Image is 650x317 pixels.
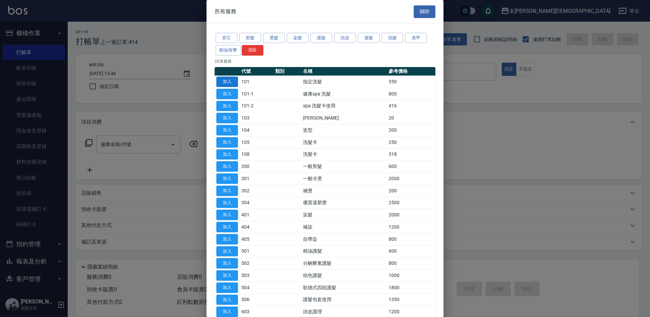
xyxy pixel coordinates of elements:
td: 304 [240,197,274,209]
td: 318 [387,148,435,161]
td: 1800 [387,281,435,294]
button: 加入 [216,270,238,281]
button: 加入 [216,173,238,184]
td: 101-2 [240,100,274,112]
td: 補燙 [301,185,387,197]
button: 加入 [216,222,238,232]
td: 250 [387,136,435,148]
button: 燙髮 [263,33,285,43]
button: 洗髮 [382,33,403,43]
button: 清除 [242,45,263,56]
td: 101-1 [240,88,274,100]
td: 一般剪髮 [301,161,387,173]
button: 關閉 [414,5,435,18]
button: 加入 [216,234,238,245]
td: 501 [240,245,274,257]
td: 108 [240,148,274,161]
th: 名稱 [301,67,387,76]
button: 加入 [216,149,238,160]
td: 洗髮卡 [301,136,387,148]
button: 加入 [216,89,238,99]
td: 103 [240,112,274,124]
td: 造型 [301,124,387,136]
td: 405 [240,233,274,245]
button: 加入 [216,125,238,135]
td: 分解酵素護髮 [301,257,387,270]
button: 加入 [216,198,238,208]
th: 類別 [274,67,301,76]
td: 一般冷燙 [301,173,387,185]
td: 染髮 [301,209,387,221]
td: 指定洗髮 [301,76,387,88]
button: 加入 [216,137,238,148]
td: 精油護髮 [301,245,387,257]
p: 26 筆服務 [215,58,435,64]
td: 優質溫塑燙 [301,197,387,209]
button: 加入 [216,246,238,257]
td: 補染 [301,221,387,233]
td: 404 [240,221,274,233]
span: 所有服務 [215,8,236,15]
button: 剪髮 [239,33,261,43]
td: 506 [240,294,274,306]
button: 加入 [216,101,238,111]
button: 染髮 [287,33,308,43]
td: 2000 [387,209,435,221]
td: 101 [240,76,274,88]
td: 502 [240,257,274,270]
td: 1000 [387,270,435,282]
td: 2000 [387,173,435,185]
td: 401 [240,209,274,221]
button: 加入 [216,77,238,87]
td: 104 [240,124,274,136]
td: 800 [387,88,435,100]
td: 自帶染 [301,233,387,245]
td: 800 [387,257,435,270]
th: 代號 [240,67,274,76]
td: 350 [387,76,435,88]
td: 歌德式四段護髮 [301,281,387,294]
button: 精油按摩 [216,45,241,56]
td: 200 [387,124,435,136]
button: 美甲 [405,33,427,43]
td: 1350 [387,294,435,306]
td: 600 [387,161,435,173]
td: [PERSON_NAME] [301,112,387,124]
button: 加入 [216,210,238,220]
td: 200 [240,161,274,173]
button: 護髮 [310,33,332,43]
td: 洗髮卡 [301,148,387,161]
th: 參考價格 [387,67,435,76]
button: 加入 [216,186,238,196]
td: 200 [387,185,435,197]
button: 加入 [216,161,238,172]
button: 其它 [216,33,237,43]
td: 1200 [387,221,435,233]
button: 接髮 [358,33,380,43]
td: 炫色護髮 [301,270,387,282]
td: 504 [240,281,274,294]
td: 503 [240,270,274,282]
td: 416 [387,100,435,112]
td: 600 [387,245,435,257]
td: 健康spa 洗髮 [301,88,387,100]
td: 2500 [387,197,435,209]
button: 加入 [216,113,238,123]
td: 302 [240,185,274,197]
button: 加入 [216,282,238,293]
td: 301 [240,173,274,185]
button: 加入 [216,295,238,305]
td: 護髮包套使用 [301,294,387,306]
td: 800 [387,233,435,245]
button: 加入 [216,307,238,317]
td: spa 洗髮卡使用 [301,100,387,112]
button: 加入 [216,258,238,269]
button: 頭皮 [334,33,356,43]
td: 105 [240,136,274,148]
td: 20 [387,112,435,124]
